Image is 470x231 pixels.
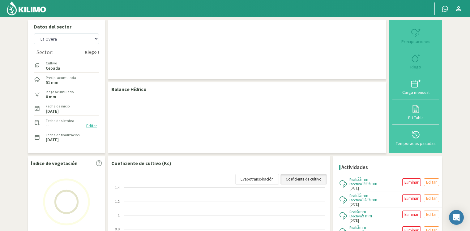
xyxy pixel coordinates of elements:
[361,177,368,182] span: mm
[46,103,70,109] label: Fecha de inicio
[280,174,327,185] a: Coeficiente de cultivo
[449,210,464,225] div: Open Intercom Messenger
[349,198,362,202] span: Efectiva
[341,164,368,170] h4: Actividades
[46,138,59,142] label: [DATE]
[394,39,437,44] div: Precipitaciones
[235,174,279,185] a: Evapotranspiración
[46,132,80,138] label: Fecha de finalización
[118,213,120,217] text: 1
[46,66,60,70] label: Cebada
[404,211,419,218] p: Eliminar
[394,90,437,94] div: Carga mensual
[394,65,437,69] div: Riego
[85,49,99,55] strong: Riego I
[359,209,366,214] span: mm
[361,193,368,198] span: mm
[46,89,74,95] label: Riego acumulado
[115,186,120,190] text: 1.4
[426,211,437,218] p: Editar
[357,208,359,214] span: 5
[402,211,421,218] button: Eliminar
[404,179,419,186] p: Eliminar
[359,224,366,230] span: mm
[392,23,439,48] button: Precipitaciones
[31,159,78,167] p: Índice de vegetación
[362,181,377,186] span: 19.9 mm
[394,141,437,146] div: Temporadas pasadas
[402,194,421,202] button: Eliminar
[349,177,357,182] span: Real:
[349,202,359,207] span: [DATE]
[46,124,49,128] label: --
[392,99,439,125] button: BH Tabla
[349,193,357,198] span: Real:
[46,95,56,99] label: 0 mm
[424,211,439,218] button: Editar
[404,195,419,202] p: Eliminar
[349,225,357,230] span: Real:
[111,159,171,167] p: Coeficiente de cultivo (Kc)
[46,81,58,85] label: 51 mm
[424,178,439,186] button: Editar
[349,181,362,186] span: Efectiva
[349,214,362,218] span: Efectiva
[357,176,361,182] span: 23
[392,74,439,99] button: Carga mensual
[357,192,361,198] span: 15
[349,186,359,191] span: [DATE]
[6,1,47,16] img: Kilimo
[402,178,421,186] button: Eliminar
[362,213,372,219] span: 5 mm
[46,60,60,66] label: Cultivo
[115,200,120,203] text: 1.2
[36,49,53,55] div: Sector:
[424,194,439,202] button: Editar
[392,125,439,150] button: Temporadas pasadas
[115,227,120,231] text: 0.8
[46,118,74,124] label: Fecha de siembra
[394,115,437,120] div: BH Tabla
[34,23,99,30] p: Datos del sector
[392,48,439,74] button: Riego
[46,109,59,113] label: [DATE]
[111,85,147,93] p: Balance Hídrico
[84,122,99,129] button: Editar
[362,197,377,203] span: 14.9 mm
[426,195,437,202] p: Editar
[357,224,359,230] span: 3
[349,209,357,214] span: Real:
[349,218,359,223] span: [DATE]
[426,179,437,186] p: Editar
[46,75,76,81] label: Precip. acumulada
